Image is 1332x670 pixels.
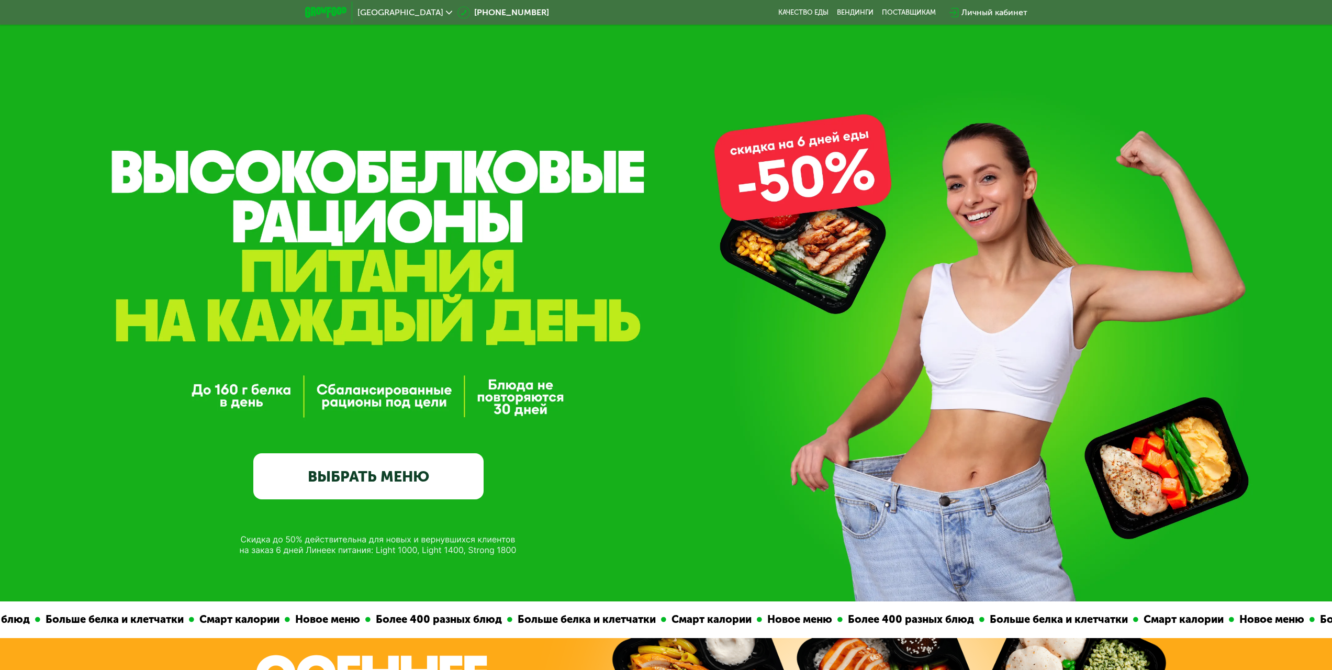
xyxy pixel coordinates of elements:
div: Более 400 разных блюд [827,611,964,628]
div: Больше белка и клетчатки [969,611,1117,628]
div: Смарт калории [1123,611,1213,628]
div: Личный кабинет [961,6,1027,19]
div: Больше белка и клетчатки [25,611,173,628]
div: Более 400 разных блюд [355,611,491,628]
div: поставщикам [882,8,936,17]
div: Смарт калории [178,611,269,628]
div: Новое меню [274,611,350,628]
div: Новое меню [1218,611,1294,628]
a: Качество еды [778,8,829,17]
a: ВЫБРАТЬ МЕНЮ [253,453,484,499]
a: Вендинги [837,8,874,17]
div: Больше белка и клетчатки [497,611,645,628]
div: Смарт калории [651,611,741,628]
div: Новое меню [746,611,822,628]
span: [GEOGRAPHIC_DATA] [357,8,443,17]
a: [PHONE_NUMBER] [457,6,549,19]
